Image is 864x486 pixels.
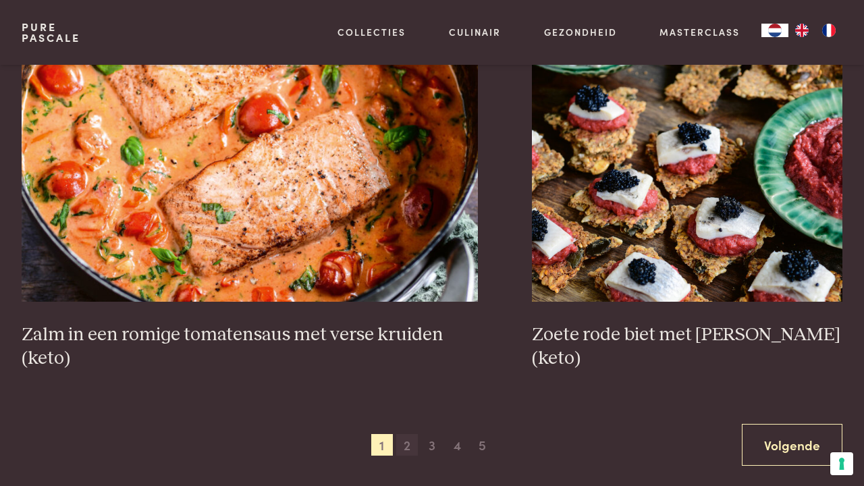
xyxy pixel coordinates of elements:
a: Culinair [449,25,501,39]
a: Masterclass [659,25,740,39]
a: Collecties [337,25,406,39]
a: Volgende [742,424,842,466]
a: EN [788,24,815,37]
span: 2 [396,434,418,456]
button: Uw voorkeuren voor toestemming voor trackingtechnologieën [830,452,853,475]
a: FR [815,24,842,37]
div: Language [761,24,788,37]
span: 5 [471,434,493,456]
img: Zalm in een romige tomatensaus met verse kruiden (keto) [22,32,478,302]
a: PurePascale [22,22,80,43]
aside: Language selected: Nederlands [761,24,842,37]
span: 1 [371,434,393,456]
img: Zoete rode biet met zure haring (keto) [532,32,842,302]
ul: Language list [788,24,842,37]
a: Zoete rode biet met zure haring (keto) Zoete rode biet met [PERSON_NAME] (keto) [532,32,842,370]
h3: Zalm in een romige tomatensaus met verse kruiden (keto) [22,323,478,370]
span: 4 [446,434,468,456]
span: 3 [421,434,443,456]
a: Zalm in een romige tomatensaus met verse kruiden (keto) Zalm in een romige tomatensaus met verse ... [22,32,478,370]
h3: Zoete rode biet met [PERSON_NAME] (keto) [532,323,842,370]
a: Gezondheid [544,25,617,39]
a: NL [761,24,788,37]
